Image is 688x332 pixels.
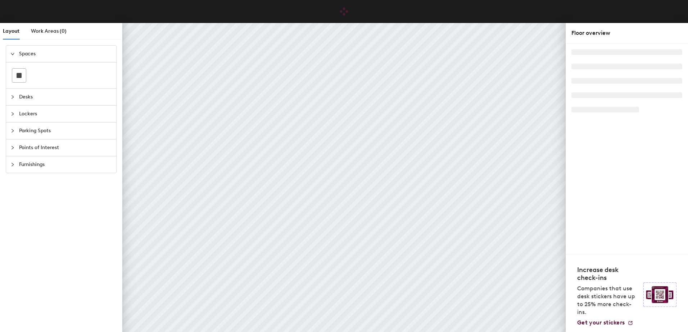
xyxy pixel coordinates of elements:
[19,46,112,62] span: Spaces
[577,285,639,316] p: Companies that use desk stickers have up to 25% more check-ins.
[577,319,625,326] span: Get your stickers
[577,319,633,326] a: Get your stickers
[19,123,112,139] span: Parking Spots
[10,129,15,133] span: collapsed
[19,139,112,156] span: Points of Interest
[10,162,15,167] span: collapsed
[643,282,676,307] img: Sticker logo
[19,106,112,122] span: Lockers
[19,156,112,173] span: Furnishings
[3,28,19,34] span: Layout
[10,146,15,150] span: collapsed
[31,28,67,34] span: Work Areas (0)
[10,52,15,56] span: expanded
[10,95,15,99] span: collapsed
[10,112,15,116] span: collapsed
[19,89,112,105] span: Desks
[577,266,639,282] h4: Increase desk check-ins
[571,29,682,37] div: Floor overview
